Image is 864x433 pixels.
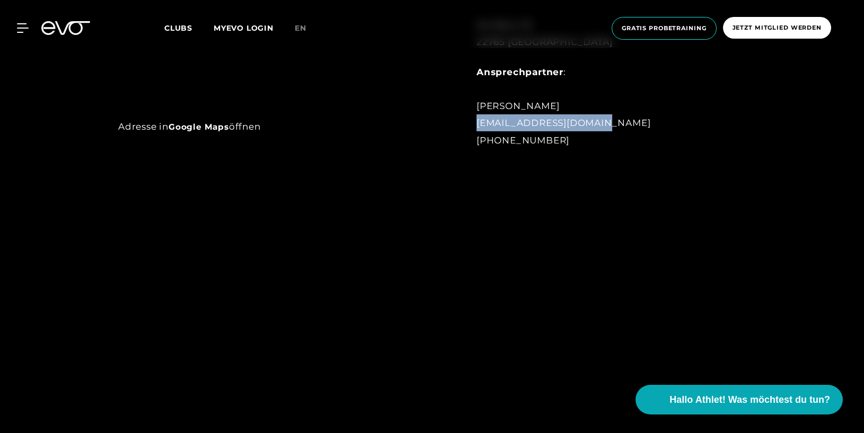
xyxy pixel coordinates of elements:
span: Jetzt Mitglied werden [733,23,822,32]
a: Jetzt Mitglied werden [720,17,834,40]
span: Hallo Athlet! Was möchtest du tun? [669,393,830,407]
div: : [PERSON_NAME] [EMAIL_ADDRESS][DOMAIN_NAME] [PHONE_NUMBER] [477,64,710,149]
span: en [295,23,306,33]
div: Adresse in öffnen [118,118,417,135]
a: MYEVO LOGIN [214,23,274,33]
strong: Ansprechpartner [477,67,563,77]
a: en [295,22,319,34]
span: Gratis Probetraining [622,24,707,33]
a: Clubs [164,23,214,33]
button: Hallo Athlet! Was möchtest du tun? [636,385,843,414]
span: Clubs [164,23,192,33]
a: Google Maps [169,122,229,132]
a: Gratis Probetraining [609,17,720,40]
